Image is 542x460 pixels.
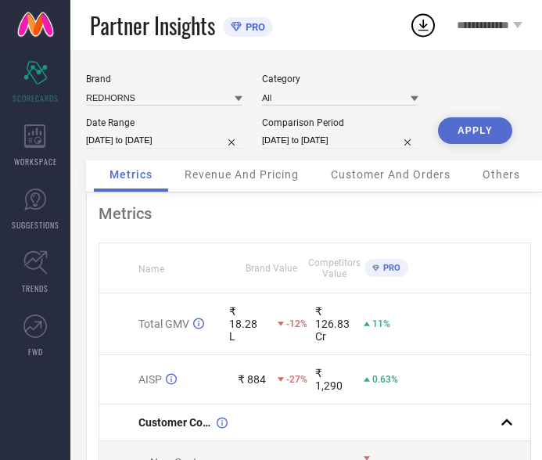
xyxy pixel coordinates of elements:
[246,263,297,274] span: Brand Value
[242,21,265,33] span: PRO
[138,264,164,275] span: Name
[308,257,361,279] span: Competitors Value
[409,11,437,39] div: Open download list
[12,219,59,231] span: SUGGESTIONS
[28,346,43,358] span: FWD
[483,168,520,181] span: Others
[286,318,307,329] span: -12%
[229,305,266,343] div: ₹ 18.28 L
[138,318,189,330] span: Total GMV
[262,74,418,84] div: Category
[14,156,57,167] span: WORKSPACE
[185,168,299,181] span: Revenue And Pricing
[109,168,153,181] span: Metrics
[331,168,450,181] span: Customer And Orders
[86,132,242,149] input: Select date range
[86,74,242,84] div: Brand
[438,117,512,144] button: APPLY
[90,9,215,41] span: Partner Insights
[372,318,390,329] span: 11%
[86,117,242,128] div: Date Range
[315,305,352,343] div: ₹ 126.83 Cr
[286,374,307,385] span: -27%
[315,367,352,392] div: ₹ 1,290
[379,263,400,273] span: PRO
[262,117,418,128] div: Comparison Period
[238,373,266,386] div: ₹ 884
[372,374,398,385] span: 0.63%
[22,282,48,294] span: TRENDS
[99,204,531,223] div: Metrics
[138,373,162,386] span: AISP
[262,132,418,149] input: Select comparison period
[138,416,213,429] span: Customer Count (New vs Repeat)
[13,92,59,104] span: SCORECARDS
